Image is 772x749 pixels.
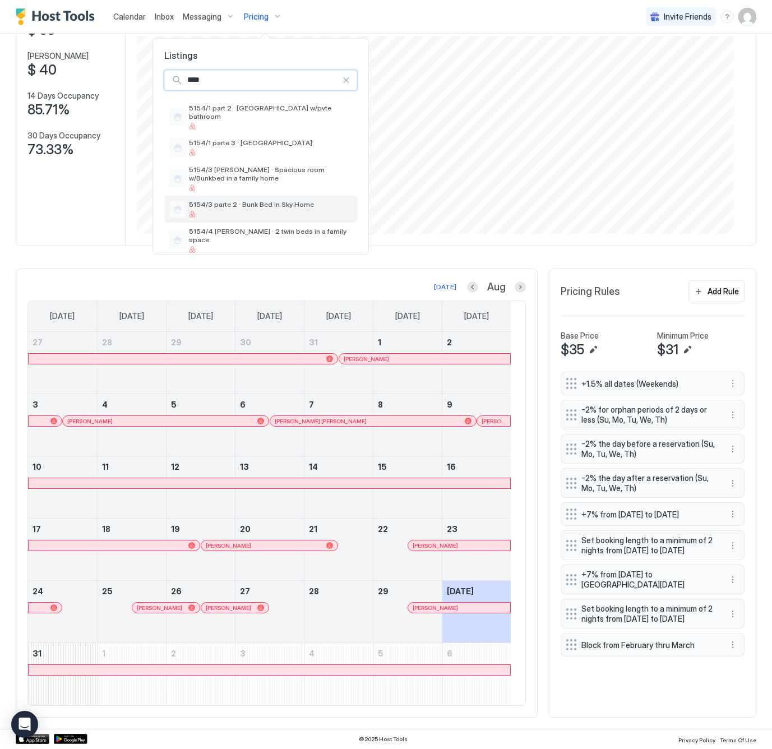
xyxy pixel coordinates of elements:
input: Input Field [183,71,342,90]
div: Open Intercom Messenger [11,711,38,738]
span: 5154/3 parte 2 · Bunk Bed in Sky Home [189,200,353,209]
span: Listings [153,50,368,61]
span: 5154/1 parte 3 · [GEOGRAPHIC_DATA] [189,138,353,147]
span: 5154/4 [PERSON_NAME] · 2 twin beds in a family space [189,227,353,244]
span: 5154/3 [PERSON_NAME] · Spacious room w/Bunkbed in a family home [189,165,353,182]
span: 5154/1 part 2 · [GEOGRAPHIC_DATA] w/pvte bathroom [189,104,353,121]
